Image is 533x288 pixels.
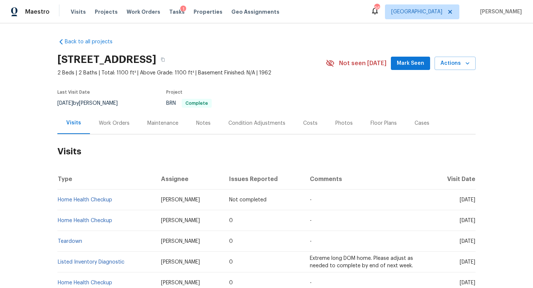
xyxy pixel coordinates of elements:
[161,197,200,202] span: [PERSON_NAME]
[58,218,112,223] a: Home Health Checkup
[99,120,130,127] div: Work Orders
[58,280,112,285] a: Home Health Checkup
[196,120,211,127] div: Notes
[229,259,233,265] span: 0
[460,197,475,202] span: [DATE]
[304,169,429,190] th: Comments
[397,59,424,68] span: Mark Seen
[57,56,156,63] h2: [STREET_ADDRESS]
[58,259,124,265] a: Listed Inventory Diagnostic
[161,239,200,244] span: [PERSON_NAME]
[57,134,476,169] h2: Visits
[57,38,128,46] a: Back to all projects
[460,239,475,244] span: [DATE]
[155,169,223,190] th: Assignee
[57,169,155,190] th: Type
[194,8,222,16] span: Properties
[57,90,90,94] span: Last Visit Date
[58,197,112,202] a: Home Health Checkup
[335,120,353,127] div: Photos
[391,8,442,16] span: [GEOGRAPHIC_DATA]
[169,9,185,14] span: Tasks
[147,120,178,127] div: Maintenance
[371,120,397,127] div: Floor Plans
[231,8,279,16] span: Geo Assignments
[310,218,312,223] span: -
[374,4,379,12] div: 96
[477,8,522,16] span: [PERSON_NAME]
[58,239,82,244] a: Teardown
[161,259,200,265] span: [PERSON_NAME]
[57,101,73,106] span: [DATE]
[166,90,182,94] span: Project
[223,169,304,190] th: Issues Reported
[25,8,50,16] span: Maestro
[66,119,81,127] div: Visits
[229,239,233,244] span: 0
[229,218,233,223] span: 0
[127,8,160,16] span: Work Orders
[415,120,429,127] div: Cases
[95,8,118,16] span: Projects
[310,280,312,285] span: -
[180,6,186,13] div: 1
[229,280,233,285] span: 0
[182,101,211,106] span: Complete
[310,239,312,244] span: -
[310,197,312,202] span: -
[460,280,475,285] span: [DATE]
[156,53,170,66] button: Copy Address
[303,120,318,127] div: Costs
[166,101,212,106] span: BRN
[440,59,470,68] span: Actions
[391,57,430,70] button: Mark Seen
[460,259,475,265] span: [DATE]
[310,256,413,268] span: Extreme long DOM home. Please adjust as needed to complete by end of next week.
[228,120,285,127] div: Condition Adjustments
[161,280,200,285] span: [PERSON_NAME]
[57,69,326,77] span: 2 Beds | 2 Baths | Total: 1100 ft² | Above Grade: 1100 ft² | Basement Finished: N/A | 1962
[229,197,266,202] span: Not completed
[57,99,127,108] div: by [PERSON_NAME]
[161,218,200,223] span: [PERSON_NAME]
[460,218,475,223] span: [DATE]
[339,60,386,67] span: Not seen [DATE]
[429,169,476,190] th: Visit Date
[71,8,86,16] span: Visits
[435,57,476,70] button: Actions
